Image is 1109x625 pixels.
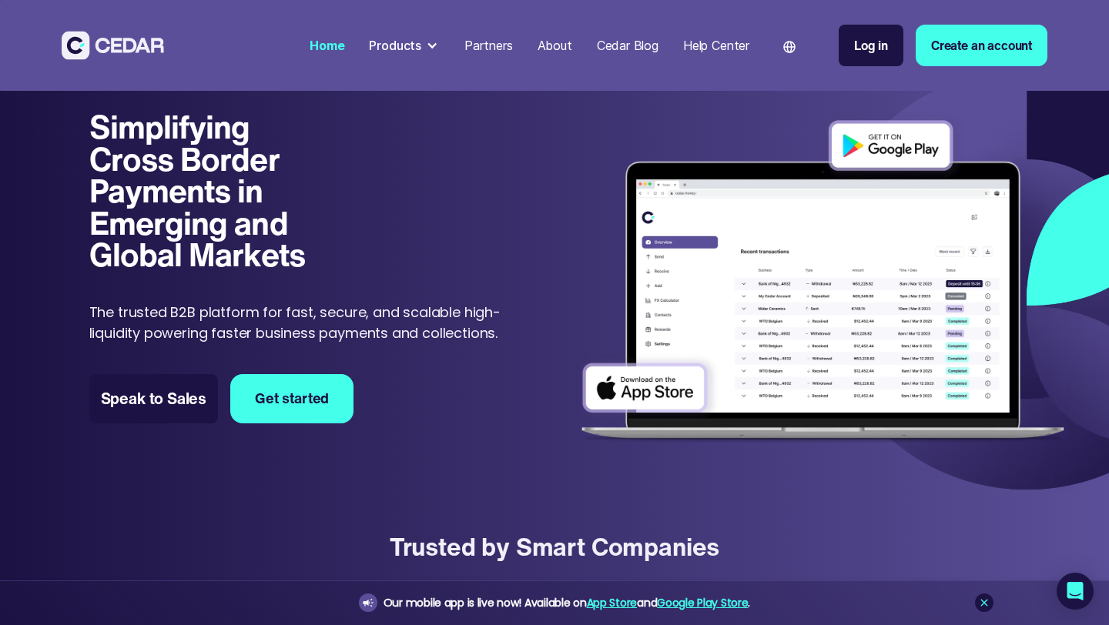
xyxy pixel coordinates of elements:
a: Home [303,28,350,62]
a: Cedar Blog [591,28,665,62]
img: Dashboard of transactions [571,111,1075,454]
div: Open Intercom Messenger [1057,573,1094,610]
h1: Simplifying Cross Border Payments in Emerging and Global Markets [89,111,341,271]
div: Help Center [683,36,749,55]
div: Log in [854,36,888,55]
img: world icon [783,41,796,53]
a: Log in [839,25,903,66]
a: Partners [458,28,519,62]
a: Help Center [677,28,756,62]
a: About [531,28,578,62]
div: Products [363,30,446,61]
div: About [538,36,572,55]
div: Cedar Blog [597,36,658,55]
a: Get started [230,374,353,423]
a: Speak to Sales [89,374,219,423]
a: Create an account [916,25,1047,66]
div: Products [369,36,421,55]
p: The trusted B2B platform for fast, secure, and scalable high-liquidity powering faster business p... [89,302,509,343]
div: Home [310,36,344,55]
div: Partners [464,36,513,55]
